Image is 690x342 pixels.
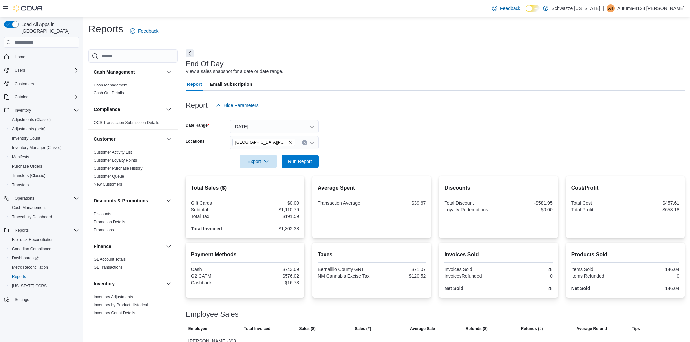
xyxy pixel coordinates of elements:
[191,226,222,231] strong: Total Invoiced
[12,80,37,88] a: Customers
[191,207,244,212] div: Subtotal
[9,116,53,124] a: Adjustments (Classic)
[489,2,523,15] a: Feedback
[9,162,79,170] span: Purchase Orders
[444,267,497,272] div: Invoices Sold
[15,81,34,86] span: Customers
[94,280,115,287] h3: Inventory
[9,162,45,170] a: Purchase Orders
[9,172,79,180] span: Transfers (Classic)
[191,184,299,192] h2: Total Sales ($)
[246,214,299,219] div: $191.59
[444,273,497,279] div: InvoicesRefunded
[235,139,287,146] span: [GEOGRAPHIC_DATA][PERSON_NAME]
[4,49,79,322] nav: Complex example
[138,28,158,34] span: Feedback
[15,94,28,100] span: Catalog
[186,123,209,128] label: Date Range
[19,21,79,34] span: Load All Apps in [GEOGRAPHIC_DATA]
[603,4,604,12] p: |
[7,180,82,190] button: Transfers
[1,226,82,235] button: Reports
[9,134,43,142] a: Inventory Count
[244,155,273,168] span: Export
[94,310,135,316] span: Inventory Count Details
[7,272,82,281] button: Reports
[186,310,239,318] h3: Employee Sales
[9,181,79,189] span: Transfers
[94,182,122,187] a: New Customers
[12,194,37,202] button: Operations
[627,286,679,291] div: 146.04
[94,243,111,250] h3: Finance
[1,106,82,115] button: Inventory
[7,152,82,162] button: Manifests
[94,265,123,270] a: GL Transactions
[94,158,137,163] a: Customer Loyalty Points
[466,326,488,331] span: Refunds ($)
[94,83,127,88] span: Cash Management
[94,150,132,155] a: Customer Activity List
[9,282,49,290] a: [US_STATE] CCRS
[94,69,135,75] h3: Cash Management
[165,68,172,76] button: Cash Management
[88,119,178,129] div: Compliance
[12,205,46,210] span: Cash Management
[9,144,64,152] a: Inventory Manager (Classic)
[94,136,115,142] h3: Customer
[13,5,43,12] img: Cova
[94,303,148,307] a: Inventory by Product Historical
[94,211,111,217] span: Discounts
[7,134,82,143] button: Inventory Count
[165,135,172,143] button: Customer
[7,281,82,291] button: [US_STATE] CCRS
[576,326,607,331] span: Average Refund
[94,83,127,87] a: Cash Management
[7,124,82,134] button: Adjustments (beta)
[500,273,553,279] div: 0
[191,280,244,285] div: Cashback
[9,116,79,124] span: Adjustments (Classic)
[373,267,426,272] div: $71.07
[7,203,82,212] button: Cash Management
[373,273,426,279] div: $120.52
[7,235,82,244] button: BioTrack Reconciliation
[9,236,79,244] span: BioTrack Reconciliation
[318,184,426,192] h2: Average Spent
[15,196,34,201] span: Operations
[12,182,29,188] span: Transfers
[94,318,149,324] span: Inventory On Hand by Package
[165,197,172,205] button: Discounts & Promotions
[186,49,194,57] button: Next
[12,80,79,88] span: Customers
[94,106,120,113] h3: Compliance
[15,297,29,302] span: Settings
[571,267,624,272] div: Items Sold
[94,197,163,204] button: Discounts & Promotions
[191,273,244,279] div: G2 CATM
[94,174,124,179] a: Customer Queue
[94,227,114,233] span: Promotions
[240,155,277,168] button: Export
[12,265,48,270] span: Metrc Reconciliation
[246,226,299,231] div: $1,302.38
[12,66,28,74] button: Users
[12,154,29,160] span: Manifests
[94,219,125,225] span: Promotion Details
[1,52,82,61] button: Home
[444,207,497,212] div: Loyalty Redemptions
[188,326,207,331] span: Employee
[94,197,148,204] h3: Discounts & Promotions
[94,280,163,287] button: Inventory
[12,136,40,141] span: Inventory Count
[244,326,271,331] span: Total Invoiced
[94,69,163,75] button: Cash Management
[94,243,163,250] button: Finance
[88,210,178,237] div: Discounts & Promotions
[1,66,82,75] button: Users
[571,273,624,279] div: Items Refunded
[246,280,299,285] div: $16.73
[571,184,679,192] h2: Cost/Profit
